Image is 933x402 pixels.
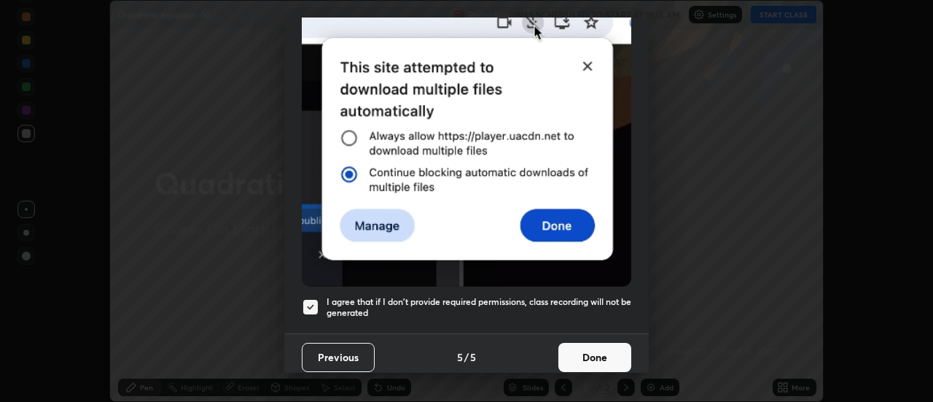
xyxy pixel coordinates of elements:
h5: I agree that if I don't provide required permissions, class recording will not be generated [327,296,631,319]
h4: 5 [457,349,463,365]
button: Previous [302,343,375,372]
h4: / [464,349,469,365]
button: Done [558,343,631,372]
h4: 5 [470,349,476,365]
